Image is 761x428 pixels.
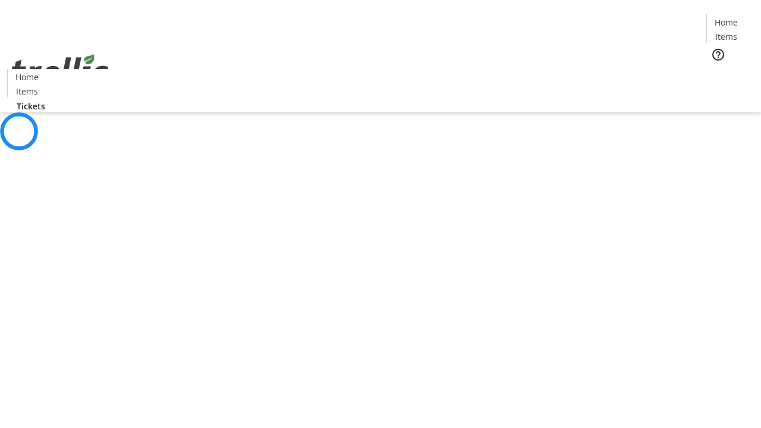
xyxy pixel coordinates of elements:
a: Tickets [7,100,55,112]
span: Home [715,16,738,29]
span: Items [16,85,38,97]
span: Home [15,71,39,83]
a: Tickets [706,69,754,81]
span: Tickets [716,69,744,81]
button: Help [706,43,730,67]
a: Home [8,71,46,83]
a: Items [707,30,745,43]
span: Items [715,30,737,43]
a: Items [8,85,46,97]
span: Tickets [17,100,45,112]
a: Home [707,16,745,29]
img: Orient E2E Organization hvzJzFsg5a's Logo [7,41,113,100]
